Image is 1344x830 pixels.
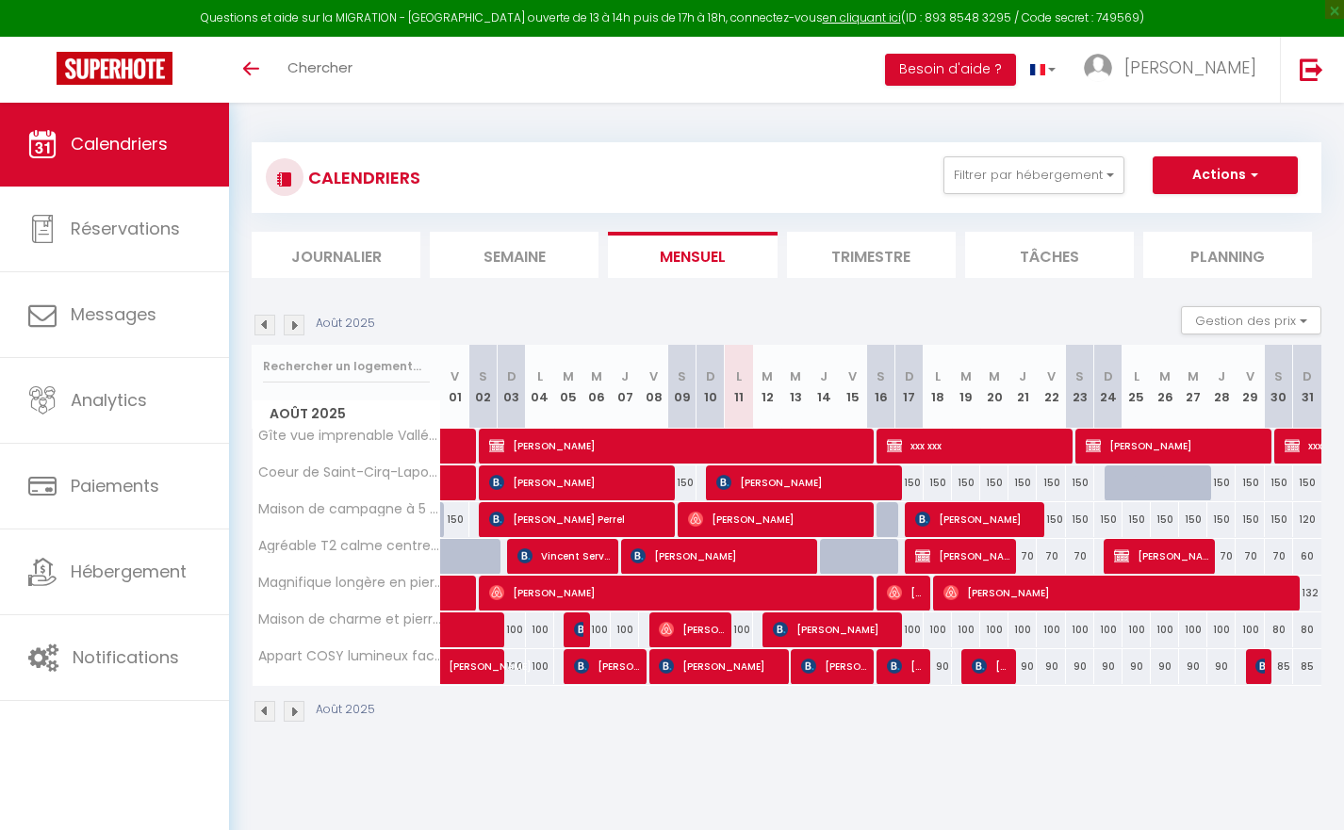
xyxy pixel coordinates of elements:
[489,501,668,537] span: [PERSON_NAME] Perrel
[773,611,895,647] span: [PERSON_NAME]
[252,232,420,278] li: Journalier
[1151,502,1179,537] div: 150
[1265,539,1293,574] div: 70
[1086,428,1265,464] span: [PERSON_NAME]
[507,367,516,385] abbr: D
[1151,345,1179,429] th: 26
[1047,367,1056,385] abbr: V
[895,345,924,429] th: 17
[1084,54,1112,82] img: ...
[441,649,469,685] a: [PERSON_NAME]
[1143,232,1312,278] li: Planning
[688,501,867,537] span: [PERSON_NAME]
[895,465,924,500] div: 150
[621,367,629,385] abbr: J
[71,217,180,240] span: Réservations
[980,612,1008,647] div: 100
[1236,502,1264,537] div: 150
[316,701,375,719] p: Août 2025
[952,465,980,500] div: 150
[1265,465,1293,500] div: 150
[980,465,1008,500] div: 150
[960,367,972,385] abbr: M
[591,367,602,385] abbr: M
[1236,539,1264,574] div: 70
[574,648,640,684] span: [PERSON_NAME]
[1114,538,1208,574] span: [PERSON_NAME]
[1293,576,1321,610] div: 132
[303,156,420,199] h3: CALENDRIERS
[287,57,352,77] span: Chercher
[1037,612,1065,647] div: 100
[1293,649,1321,684] div: 85
[1008,345,1037,429] th: 21
[716,464,895,500] span: [PERSON_NAME]
[1008,539,1037,574] div: 70
[762,367,773,385] abbr: M
[1008,465,1037,500] div: 150
[1066,539,1094,574] div: 70
[253,400,440,428] span: Août 2025
[965,232,1134,278] li: Tâches
[639,345,667,429] th: 08
[1037,539,1065,574] div: 70
[563,367,574,385] abbr: M
[1008,649,1037,684] div: 90
[1066,612,1094,647] div: 100
[787,232,956,278] li: Trimestre
[441,345,469,429] th: 01
[1293,502,1321,537] div: 120
[1153,156,1298,194] button: Actions
[1123,649,1151,684] div: 90
[1293,465,1321,500] div: 150
[1179,649,1207,684] div: 90
[1218,367,1225,385] abbr: J
[517,538,612,574] span: Vincent Services Petit
[73,645,179,669] span: Notifications
[489,428,866,464] span: [PERSON_NAME]
[537,367,543,385] abbr: L
[273,37,367,103] a: Chercher
[952,612,980,647] div: 100
[449,639,535,675] span: [PERSON_NAME]
[526,345,554,429] th: 04
[659,611,725,647] span: [PERSON_NAME]
[668,345,697,429] th: 09
[1293,612,1321,647] div: 80
[725,612,753,647] div: 100
[582,345,611,429] th: 06
[1236,345,1264,429] th: 29
[1179,502,1207,537] div: 150
[924,649,952,684] div: 90
[1274,367,1283,385] abbr: S
[1151,612,1179,647] div: 100
[1179,612,1207,647] div: 100
[935,367,941,385] abbr: L
[1293,345,1321,429] th: 31
[895,612,924,647] div: 100
[952,345,980,429] th: 19
[848,367,857,385] abbr: V
[1236,465,1264,500] div: 150
[1255,648,1265,684] span: fabrice Pistolet
[678,367,686,385] abbr: S
[1094,612,1123,647] div: 100
[1207,345,1236,429] th: 28
[71,560,187,583] span: Hébergement
[1037,649,1065,684] div: 90
[1159,367,1171,385] abbr: M
[1066,502,1094,537] div: 150
[753,345,781,429] th: 12
[1123,345,1151,429] th: 25
[469,345,498,429] th: 02
[659,648,781,684] span: [PERSON_NAME]
[1265,612,1293,647] div: 80
[877,367,885,385] abbr: S
[915,538,1009,574] span: [PERSON_NAME]
[885,54,1016,86] button: Besoin d'aide ?
[887,428,1066,464] span: xxx xxx
[1124,56,1256,79] span: [PERSON_NAME]
[71,132,168,155] span: Calendriers
[441,502,469,537] div: 150
[887,648,925,684] span: [PERSON_NAME]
